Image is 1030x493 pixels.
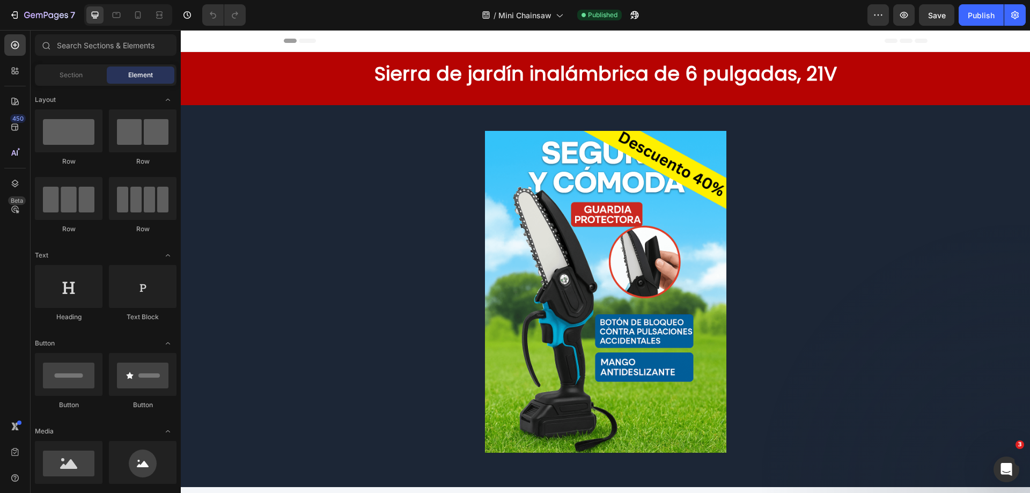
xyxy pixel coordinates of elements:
[968,10,995,21] div: Publish
[994,457,1019,482] iframe: Intercom live chat
[35,157,102,166] div: Row
[181,30,1030,493] iframe: Design area
[588,10,617,20] span: Published
[498,10,551,21] span: Mini Chainsaw
[159,335,176,352] span: Toggle open
[109,224,176,234] div: Row
[304,101,546,423] img: gempages_570156795566228295-322820ba-0623-4e85-bd0f-985ccbbf89f2.png
[109,157,176,166] div: Row
[109,400,176,410] div: Button
[959,4,1004,26] button: Publish
[35,339,55,348] span: Button
[35,400,102,410] div: Button
[8,196,26,205] div: Beta
[35,426,54,436] span: Media
[4,4,80,26] button: 7
[919,4,954,26] button: Save
[928,11,946,20] span: Save
[70,9,75,21] p: 7
[35,95,56,105] span: Layout
[60,70,83,80] span: Section
[35,224,102,234] div: Row
[159,91,176,108] span: Toggle open
[35,251,48,260] span: Text
[109,312,176,322] div: Text Block
[159,247,176,264] span: Toggle open
[128,70,153,80] span: Element
[1016,440,1024,449] span: 3
[202,4,246,26] div: Undo/Redo
[494,10,496,21] span: /
[35,34,176,56] input: Search Sections & Elements
[35,312,102,322] div: Heading
[10,114,26,123] div: 450
[159,423,176,440] span: Toggle open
